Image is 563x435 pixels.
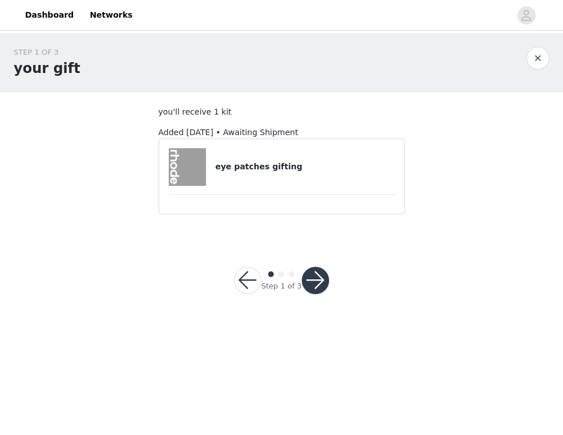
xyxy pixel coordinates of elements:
[14,58,80,79] h1: your gift
[18,2,80,28] a: Dashboard
[14,47,80,58] div: STEP 1 OF 3
[215,161,395,173] h4: eye patches gifting
[159,128,298,137] span: Added [DATE] • Awaiting Shipment
[261,280,302,292] div: Step 1 of 3
[159,106,405,118] p: you'll receive 1 kit
[169,148,206,186] img: eye patches gifting
[83,2,139,28] a: Networks
[521,6,532,25] div: avatar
